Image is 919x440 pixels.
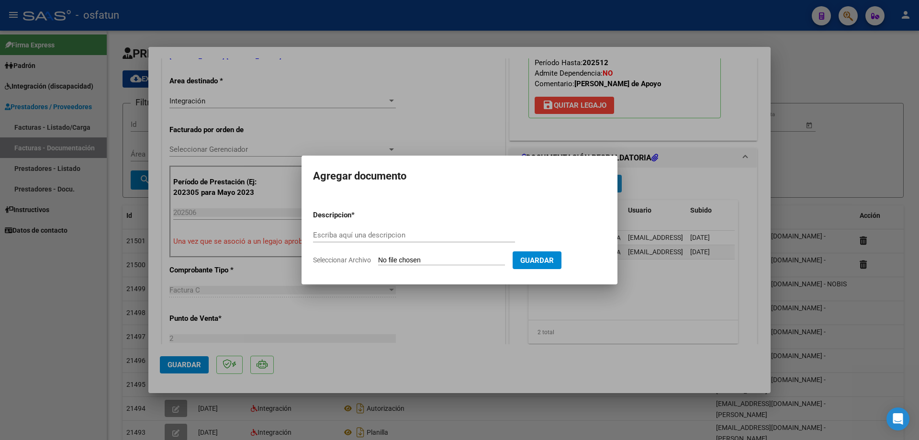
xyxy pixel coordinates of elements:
[313,210,401,221] p: Descripcion
[513,251,561,269] button: Guardar
[313,256,371,264] span: Seleccionar Archivo
[313,167,606,185] h2: Agregar documento
[520,256,554,265] span: Guardar
[886,407,909,430] div: Open Intercom Messenger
